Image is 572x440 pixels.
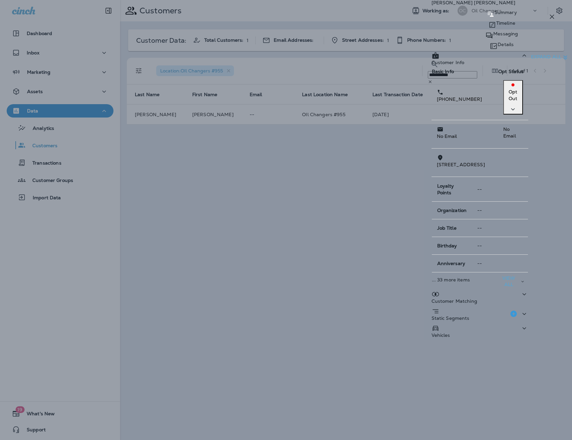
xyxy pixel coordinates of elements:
[503,126,523,139] p: No Email
[432,60,465,65] p: Customer Info
[437,260,466,266] span: Anniversary
[432,333,450,338] p: Vehicles
[437,207,467,213] span: Organization
[477,260,482,266] span: --
[506,88,520,102] p: Opt Out
[498,42,514,47] p: Details
[437,225,457,231] span: Job Title
[437,96,493,102] p: [PHONE_NUMBER]
[437,243,457,249] span: Birthday
[437,133,493,140] p: No Email
[528,51,572,67] button: Expand All
[507,307,520,320] button: Add to Static Segment
[498,68,524,74] span: Opt Status
[477,207,482,213] span: --
[477,243,482,249] span: --
[432,277,498,282] p: ... 33 more items
[495,10,517,15] p: Summary
[437,183,454,196] span: Loyalty Points
[501,275,517,288] p: View all
[493,31,518,36] p: Messaging
[477,225,482,231] span: --
[432,68,454,74] span: Basic Info
[496,20,515,26] p: Timeline
[477,186,482,192] span: --
[437,162,485,168] span: [STREET_ADDRESS]
[432,298,477,304] p: Customer Matching
[432,315,470,321] p: Static Segments
[498,273,528,290] button: View all
[503,80,523,115] button: Opt Out
[531,53,569,61] p: Expand All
